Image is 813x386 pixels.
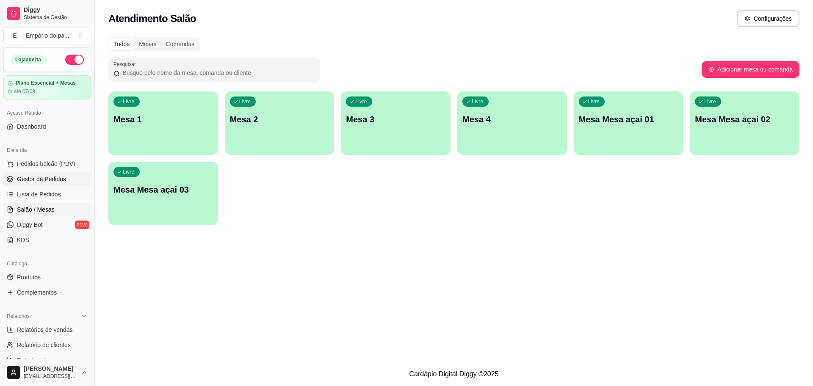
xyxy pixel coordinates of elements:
[17,190,61,199] span: Lista de Pedidos
[17,273,41,281] span: Produtos
[472,98,484,105] p: Livre
[7,313,30,320] span: Relatórios
[24,373,77,380] span: [EMAIL_ADDRESS][DOMAIN_NAME]
[690,91,799,155] button: LivreMesa Mesa açai 02
[161,38,199,50] div: Comandas
[3,270,91,284] a: Produtos
[11,31,19,40] span: E
[123,168,135,175] p: Livre
[225,91,335,155] button: LivreMesa 2
[3,106,91,120] div: Acesso Rápido
[17,175,66,183] span: Gestor de Pedidos
[3,338,91,352] a: Relatório de clientes
[574,91,683,155] button: LivreMesa Mesa açai 01
[355,98,367,105] p: Livre
[3,233,91,247] a: KDS
[704,98,716,105] p: Livre
[17,160,75,168] span: Pedidos balcão (PDV)
[95,362,813,386] footer: Cardápio Digital Diggy © 2025
[3,218,91,232] a: Diggy Botnovo
[17,341,71,349] span: Relatório de clientes
[24,14,88,21] span: Sistema de Gestão
[26,31,69,40] div: Empório do pa ...
[11,55,46,64] div: Loja aberta
[17,221,43,229] span: Diggy Bot
[346,113,445,125] p: Mesa 3
[120,69,315,77] input: Pesquisar
[3,3,91,24] a: DiggySistema de Gestão
[17,236,29,244] span: KDS
[230,113,329,125] p: Mesa 2
[3,286,91,299] a: Complementos
[579,113,678,125] p: Mesa Mesa açai 01
[3,257,91,270] div: Catálogo
[3,362,91,383] button: [PERSON_NAME][EMAIL_ADDRESS][DOMAIN_NAME]
[17,356,68,364] span: Relatório de mesas
[24,365,77,373] span: [PERSON_NAME]
[17,122,46,131] span: Dashboard
[3,323,91,336] a: Relatórios de vendas
[3,120,91,133] a: Dashboard
[113,184,213,196] p: Mesa Mesa açai 03
[108,91,218,155] button: LivreMesa 1
[3,353,91,367] a: Relatório de mesas
[702,61,799,78] button: Adicionar mesa ou comanda
[462,113,562,125] p: Mesa 4
[113,113,213,125] p: Mesa 1
[3,75,91,99] a: Plano Essencial + Mesasaté 07/09
[3,187,91,201] a: Lista de Pedidos
[695,113,794,125] p: Mesa Mesa açai 02
[17,288,57,297] span: Complementos
[588,98,600,105] p: Livre
[108,162,218,225] button: LivreMesa Mesa açai 03
[24,6,88,14] span: Diggy
[17,325,73,334] span: Relatórios de vendas
[16,80,76,86] article: Plano Essencial + Mesas
[14,88,35,95] article: até 07/09
[109,38,134,50] div: Todos
[737,10,799,27] button: Configurações
[65,55,84,65] button: Alterar Status
[3,157,91,171] button: Pedidos balcão (PDV)
[108,12,196,25] h2: Atendimento Salão
[17,205,55,214] span: Salão / Mesas
[3,27,91,44] button: Select a team
[457,91,567,155] button: LivreMesa 4
[113,61,139,68] label: Pesquisar
[3,203,91,216] a: Salão / Mesas
[3,143,91,157] div: Dia a dia
[134,38,161,50] div: Mesas
[341,91,451,155] button: LivreMesa 3
[239,98,251,105] p: Livre
[123,98,135,105] p: Livre
[3,172,91,186] a: Gestor de Pedidos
